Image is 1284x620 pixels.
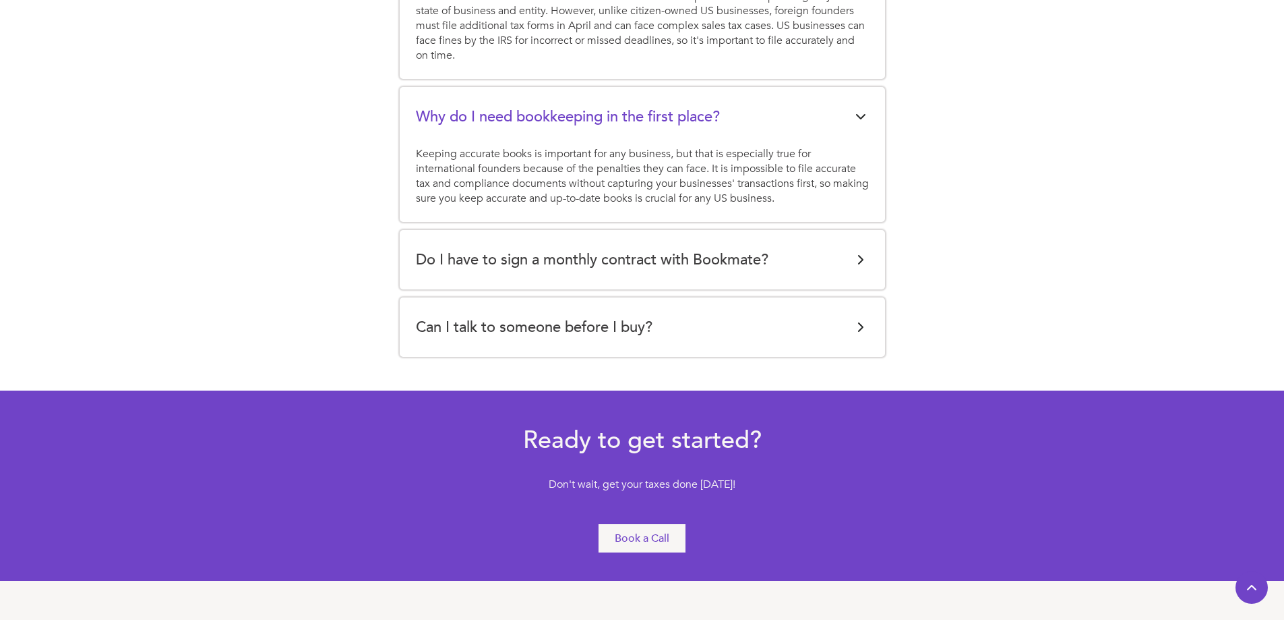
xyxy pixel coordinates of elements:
a: Book a Call [597,523,687,554]
div: Book a Call [615,531,669,546]
h3: Ready to get started? [472,424,813,457]
h5: Do I have to sign a monthly contract with Bookmate? [416,246,768,273]
div: Don't wait, get your taxes done [DATE]! [472,477,813,499]
h5: Can I talk to someone before I buy? [416,314,652,341]
div: Keeping accurate books is important for any business, but that is especially true for internation... [416,146,869,206]
h5: Why do I need bookkeeping in the first place? [416,103,720,130]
